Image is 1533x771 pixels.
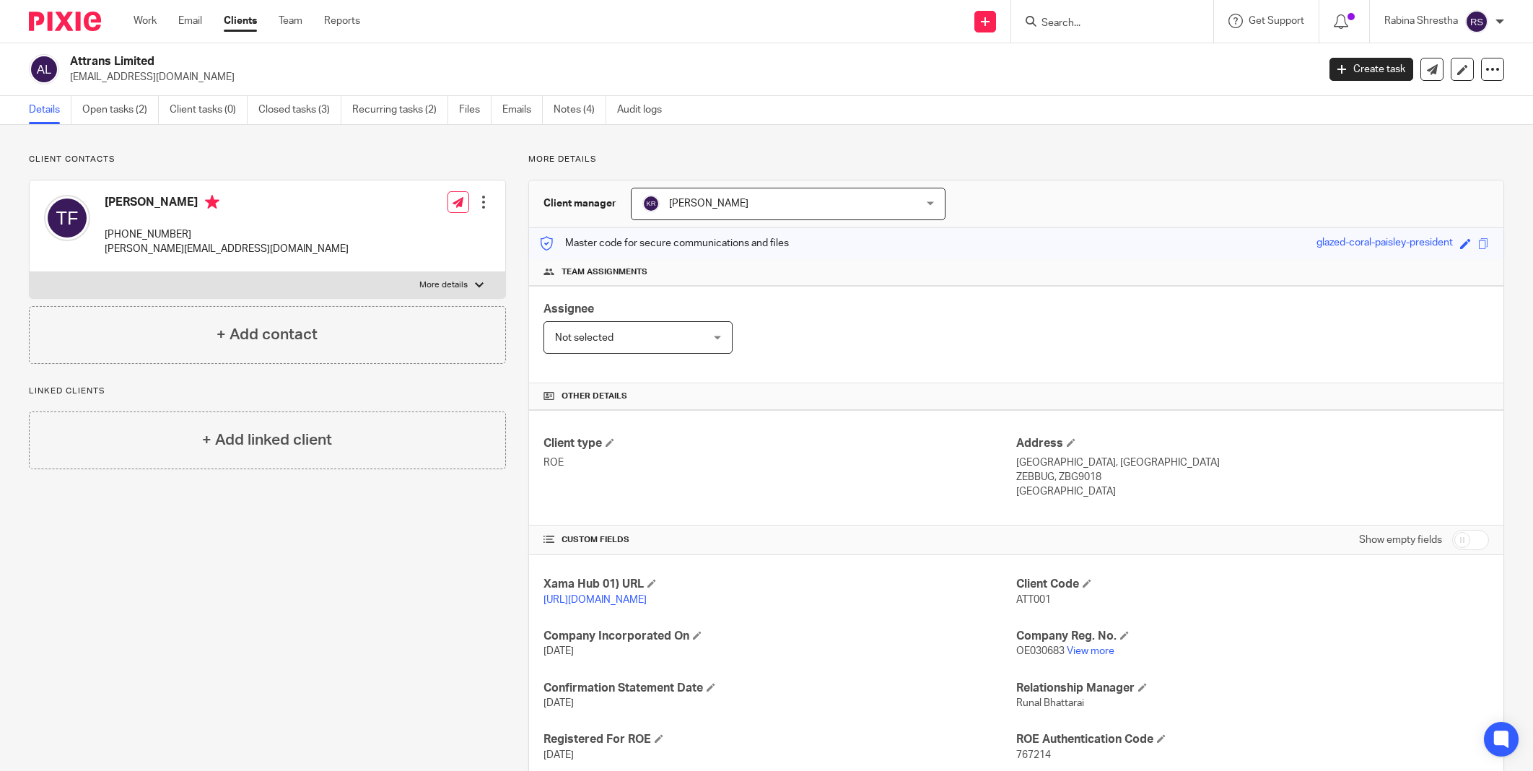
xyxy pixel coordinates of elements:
p: [GEOGRAPHIC_DATA] [1016,484,1489,499]
img: svg%3E [1465,10,1488,33]
span: [DATE] [543,750,574,760]
p: ROE [543,456,1016,470]
p: Rabina Shrestha [1384,14,1458,28]
h3: Client manager [543,196,616,211]
h4: Client type [543,436,1016,451]
span: [PERSON_NAME] [669,199,748,209]
p: Master code for secure communications and files [540,236,789,251]
h4: Relationship Manager [1016,681,1489,696]
span: Get Support [1249,16,1304,26]
div: glazed-coral-paisley-president [1316,235,1453,252]
a: Client tasks (0) [170,96,248,124]
p: [EMAIL_ADDRESS][DOMAIN_NAME] [70,70,1308,84]
img: svg%3E [44,195,90,241]
span: [DATE] [543,646,574,656]
a: Team [279,14,302,28]
a: View more [1067,646,1114,656]
span: ATT001 [1016,595,1051,605]
span: Other details [562,391,627,402]
h4: Xama Hub 01) URL [543,577,1016,592]
label: Show empty fields [1359,533,1442,547]
p: Linked clients [29,385,506,397]
span: OE030683 [1016,646,1065,656]
a: Open tasks (2) [82,96,159,124]
a: Recurring tasks (2) [352,96,448,124]
h4: Company Reg. No. [1016,629,1489,644]
a: Files [459,96,492,124]
h4: Confirmation Statement Date [543,681,1016,696]
a: Email [178,14,202,28]
h4: Address [1016,436,1489,451]
h4: ROE Authentication Code [1016,732,1489,747]
p: Client contacts [29,154,506,165]
span: [DATE] [543,698,574,708]
a: Closed tasks (3) [258,96,341,124]
span: Assignee [543,303,594,315]
img: svg%3E [642,195,660,212]
h4: Company Incorporated On [543,629,1016,644]
span: 767214 [1016,750,1051,760]
span: Runal Bhattarai [1016,698,1084,708]
input: Search [1040,17,1170,30]
a: Create task [1329,58,1413,81]
h4: [PERSON_NAME] [105,195,349,213]
a: Emails [502,96,543,124]
a: Work [134,14,157,28]
p: More details [419,279,468,291]
h4: CUSTOM FIELDS [543,534,1016,546]
p: [GEOGRAPHIC_DATA], [GEOGRAPHIC_DATA] [1016,456,1489,470]
i: Primary [205,195,219,209]
a: [URL][DOMAIN_NAME] [543,595,647,605]
h2: Attrans Limited [70,54,1060,69]
span: Not selected [555,333,613,343]
h4: Registered For ROE [543,732,1016,747]
p: More details [528,154,1504,165]
img: svg%3E [29,54,59,84]
span: Team assignments [562,266,647,278]
a: Audit logs [617,96,673,124]
img: Pixie [29,12,101,31]
a: Clients [224,14,257,28]
h4: Client Code [1016,577,1489,592]
p: [PERSON_NAME][EMAIL_ADDRESS][DOMAIN_NAME] [105,242,349,256]
p: [PHONE_NUMBER] [105,227,349,242]
a: Notes (4) [554,96,606,124]
a: Reports [324,14,360,28]
h4: + Add contact [217,323,318,346]
h4: + Add linked client [202,429,332,451]
a: Details [29,96,71,124]
p: ZEBBUG, ZBG9018 [1016,470,1489,484]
